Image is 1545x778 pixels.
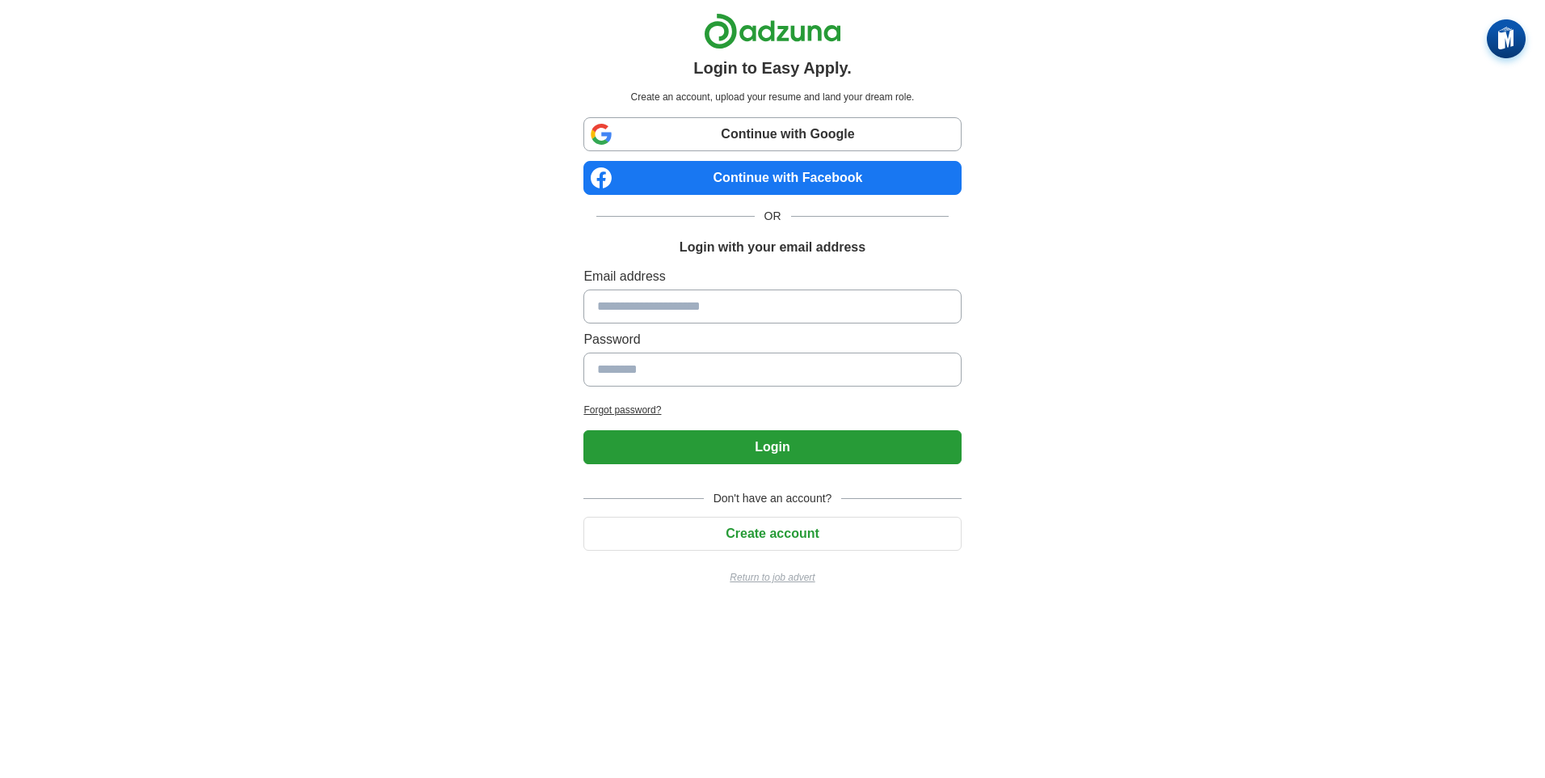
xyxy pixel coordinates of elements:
span: OR [755,208,791,225]
span: Don't have an account? [704,490,842,507]
h1: Login to Easy Apply. [693,56,852,80]
a: Continue with Google [583,117,961,151]
button: Create account [583,517,961,551]
a: Forgot password? [583,403,961,417]
label: Password [583,330,961,349]
a: Return to job advert [583,570,961,585]
a: Continue with Facebook [583,161,961,195]
h1: Login with your email address [680,238,865,257]
p: Create an account, upload your resume and land your dream role. [587,90,958,104]
a: Create account [583,526,961,540]
button: Login [583,430,961,464]
label: Email address [583,267,961,286]
img: Adzuna logo [704,13,841,49]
